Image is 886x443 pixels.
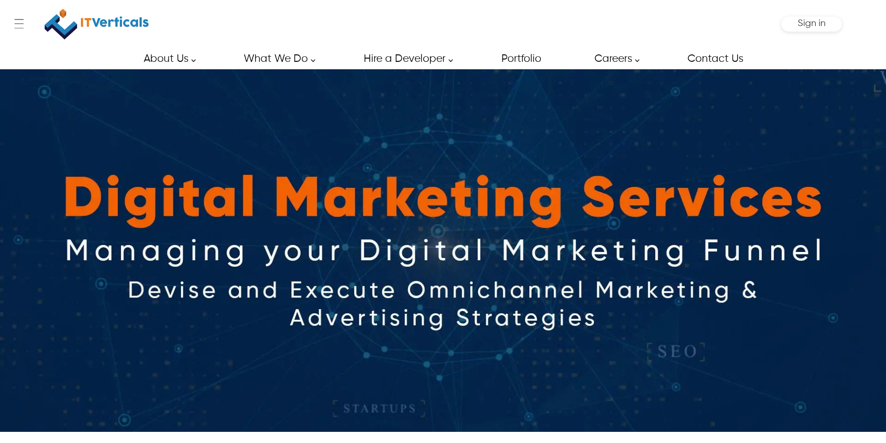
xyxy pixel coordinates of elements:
[798,19,826,28] span: Sign in
[798,21,826,27] a: Sign in
[45,5,149,44] img: IT Verticals Inc
[491,48,551,69] a: Portfolio
[44,5,149,44] a: IT Verticals Inc
[584,48,645,69] a: Careers
[677,48,753,69] a: Contact Us
[133,48,201,69] a: About Us
[353,48,458,69] a: Hire a Developer
[233,48,320,69] a: What We Do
